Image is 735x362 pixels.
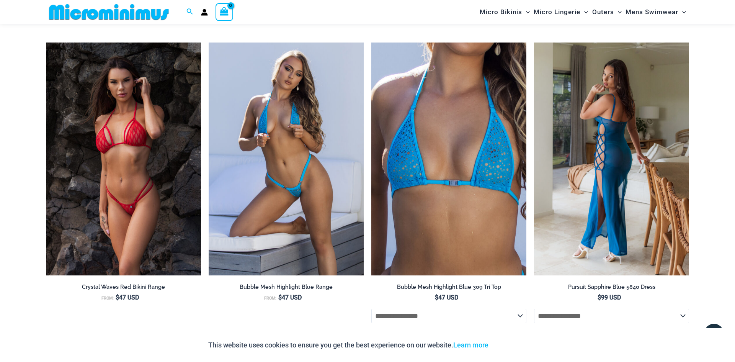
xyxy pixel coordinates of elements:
[46,283,201,293] a: Crystal Waves Red Bikini Range
[522,2,530,22] span: Menu Toggle
[590,2,624,22] a: OutersMenu ToggleMenu Toggle
[208,339,488,351] p: This website uses cookies to ensure you get the best experience on our website.
[435,294,438,301] span: $
[534,43,689,275] a: Pursuit Sapphire Blue 5840 Dress 02Pursuit Sapphire Blue 5840 Dress 04Pursuit Sapphire Blue 5840 ...
[101,296,114,301] span: From:
[116,294,139,301] bdi: 47 USD
[480,2,522,22] span: Micro Bikinis
[598,294,621,301] bdi: 99 USD
[209,43,364,275] a: Bubble Mesh Highlight Blue 309 Tri Top 421 Micro 05Bubble Mesh Highlight Blue 309 Tri Top 421 Mic...
[534,283,689,291] h2: Pursuit Sapphire Blue 5840 Dress
[46,43,201,275] a: Crystal Waves 305 Tri Top 4149 Thong 02Crystal Waves 305 Tri Top 4149 Thong 01Crystal Waves 305 T...
[46,3,172,21] img: MM SHOP LOGO FLAT
[209,283,364,293] a: Bubble Mesh Highlight Blue Range
[494,336,527,354] button: Accept
[453,341,488,349] a: Learn more
[580,2,588,22] span: Menu Toggle
[477,1,689,23] nav: Site Navigation
[278,294,282,301] span: $
[626,2,678,22] span: Mens Swimwear
[435,294,458,301] bdi: 47 USD
[371,43,526,275] a: Bubble Mesh Highlight Blue 309 Tri Top 4Bubble Mesh Highlight Blue 309 Tri Top 469 Thong 04Bubble...
[46,283,201,291] h2: Crystal Waves Red Bikini Range
[264,296,276,301] span: From:
[216,3,233,21] a: View Shopping Cart, empty
[278,294,302,301] bdi: 47 USD
[592,2,614,22] span: Outers
[678,2,686,22] span: Menu Toggle
[534,43,689,275] img: Pursuit Sapphire Blue 5840 Dress 04
[209,43,364,275] img: Bubble Mesh Highlight Blue 309 Tri Top 421 Micro 05
[209,283,364,291] h2: Bubble Mesh Highlight Blue Range
[624,2,688,22] a: Mens SwimwearMenu ToggleMenu Toggle
[371,43,526,275] img: Bubble Mesh Highlight Blue 309 Tri Top 4
[46,43,201,275] img: Crystal Waves 305 Tri Top 4149 Thong 02
[614,2,622,22] span: Menu Toggle
[478,2,532,22] a: Micro BikinisMenu ToggleMenu Toggle
[116,294,119,301] span: $
[534,283,689,293] a: Pursuit Sapphire Blue 5840 Dress
[201,9,208,16] a: Account icon link
[371,283,526,291] h2: Bubble Mesh Highlight Blue 309 Tri Top
[534,2,580,22] span: Micro Lingerie
[532,2,590,22] a: Micro LingerieMenu ToggleMenu Toggle
[598,294,601,301] span: $
[186,7,193,17] a: Search icon link
[371,283,526,293] a: Bubble Mesh Highlight Blue 309 Tri Top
